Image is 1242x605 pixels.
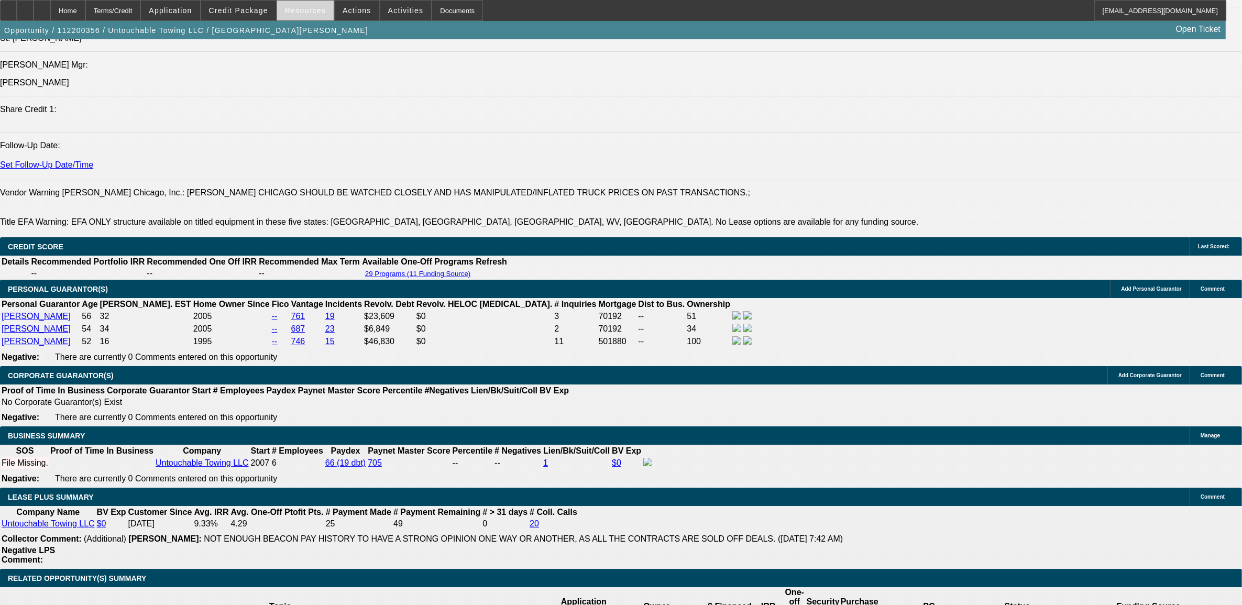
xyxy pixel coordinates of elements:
b: [PERSON_NAME]: [128,534,202,543]
td: $23,609 [364,311,415,322]
span: RELATED OPPORTUNITY(S) SUMMARY [8,574,146,582]
b: Lien/Bk/Suit/Coll [543,446,610,455]
span: Credit Package [209,6,268,15]
td: -- [30,268,145,279]
span: (Additional) [84,534,126,543]
b: # Employees [213,386,265,395]
th: SOS [1,446,49,456]
b: Lien/Bk/Suit/Coll [471,386,537,395]
td: $0 [416,311,553,322]
td: 0 [482,519,528,529]
td: 70192 [598,323,637,335]
b: Vantage [291,300,323,309]
b: BV Exp [97,508,126,516]
button: Application [141,1,200,20]
button: Resources [277,1,334,20]
b: Avg. One-Off Ptofit Pts. [231,508,324,516]
a: Untouchable Towing LLC [156,458,249,467]
td: 54 [81,323,98,335]
span: 2005 [193,312,212,321]
b: #Negatives [425,386,469,395]
span: 1995 [193,337,212,346]
b: Negative LPS Comment: [2,546,55,564]
td: 32 [100,311,192,322]
a: 19 [325,312,335,321]
img: facebook-icon.png [732,311,741,320]
span: There are currently 0 Comments entered on this opportunity [55,353,277,361]
span: NOT ENOUGH BEACON PAY HISTORY TO HAVE A STRONG OPINION ONE WAY OR ANOTHER, AS ALL THE CONTRACTS A... [204,534,843,543]
b: Home Owner Since [193,300,270,309]
b: Start [251,446,270,455]
b: Fico [272,300,289,309]
span: CREDIT SCORE [8,243,63,251]
b: Company [183,446,221,455]
span: Comment [1201,372,1225,378]
b: Percentile [453,446,492,455]
td: $0 [416,336,553,347]
a: -- [272,324,278,333]
td: -- [638,323,686,335]
img: facebook-icon.png [732,324,741,332]
img: facebook-icon.png [732,336,741,345]
td: 49 [393,519,481,529]
b: Incidents [325,300,362,309]
b: Ownership [687,300,730,309]
td: 501880 [598,336,637,347]
th: Recommended Max Term [258,257,360,267]
div: -- [453,458,492,468]
b: [PERSON_NAME]. EST [100,300,191,309]
button: 29 Programs (11 Funding Source) [362,269,474,278]
label: EFA ONLY structure available on titled equipment in these five states: [GEOGRAPHIC_DATA], [GEOGRA... [71,217,919,226]
th: Available One-Off Programs [361,257,475,267]
b: Dist to Bus. [639,300,685,309]
b: Paydex [331,446,360,455]
td: [DATE] [128,519,193,529]
b: # Payment Made [326,508,391,516]
b: Negative: [2,413,39,422]
a: 761 [291,312,305,321]
span: CORPORATE GUARANTOR(S) [8,371,114,380]
a: 1 [543,458,548,467]
td: 16 [100,336,192,347]
th: Proof of Time In Business [1,386,105,396]
td: 25 [325,519,392,529]
a: 15 [325,337,335,346]
b: # > 31 days [482,508,527,516]
span: Resources [285,6,326,15]
img: linkedin-icon.png [743,311,752,320]
a: -- [272,312,278,321]
span: Add Corporate Guarantor [1118,372,1182,378]
td: -- [258,268,360,279]
td: 3 [554,311,597,322]
a: 66 (19 dbt) [325,458,366,467]
td: -- [638,336,686,347]
td: 9.33% [193,519,229,529]
th: Details [1,257,29,267]
span: 2005 [193,324,212,333]
td: 34 [100,323,192,335]
a: [PERSON_NAME] [2,324,71,333]
span: Application [149,6,192,15]
th: Proof of Time In Business [50,446,154,456]
span: Activities [388,6,424,15]
td: $6,849 [364,323,415,335]
span: Manage [1201,433,1220,438]
b: # Employees [272,446,323,455]
button: Actions [335,1,379,20]
a: $0 [97,519,106,528]
b: Revolv. Debt [364,300,414,309]
span: LEASE PLUS SUMMARY [8,493,94,501]
td: 51 [686,311,731,322]
b: Company Name [16,508,80,516]
td: 100 [686,336,731,347]
span: Comment [1201,494,1225,500]
span: PERSONAL GUARANTOR(S) [8,285,108,293]
a: [PERSON_NAME] [2,312,71,321]
a: 705 [368,458,382,467]
span: BUSINESS SUMMARY [8,432,85,440]
td: 2 [554,323,597,335]
td: -- [146,268,257,279]
b: Percentile [382,386,422,395]
b: Paynet Master Score [368,446,450,455]
td: 34 [686,323,731,335]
